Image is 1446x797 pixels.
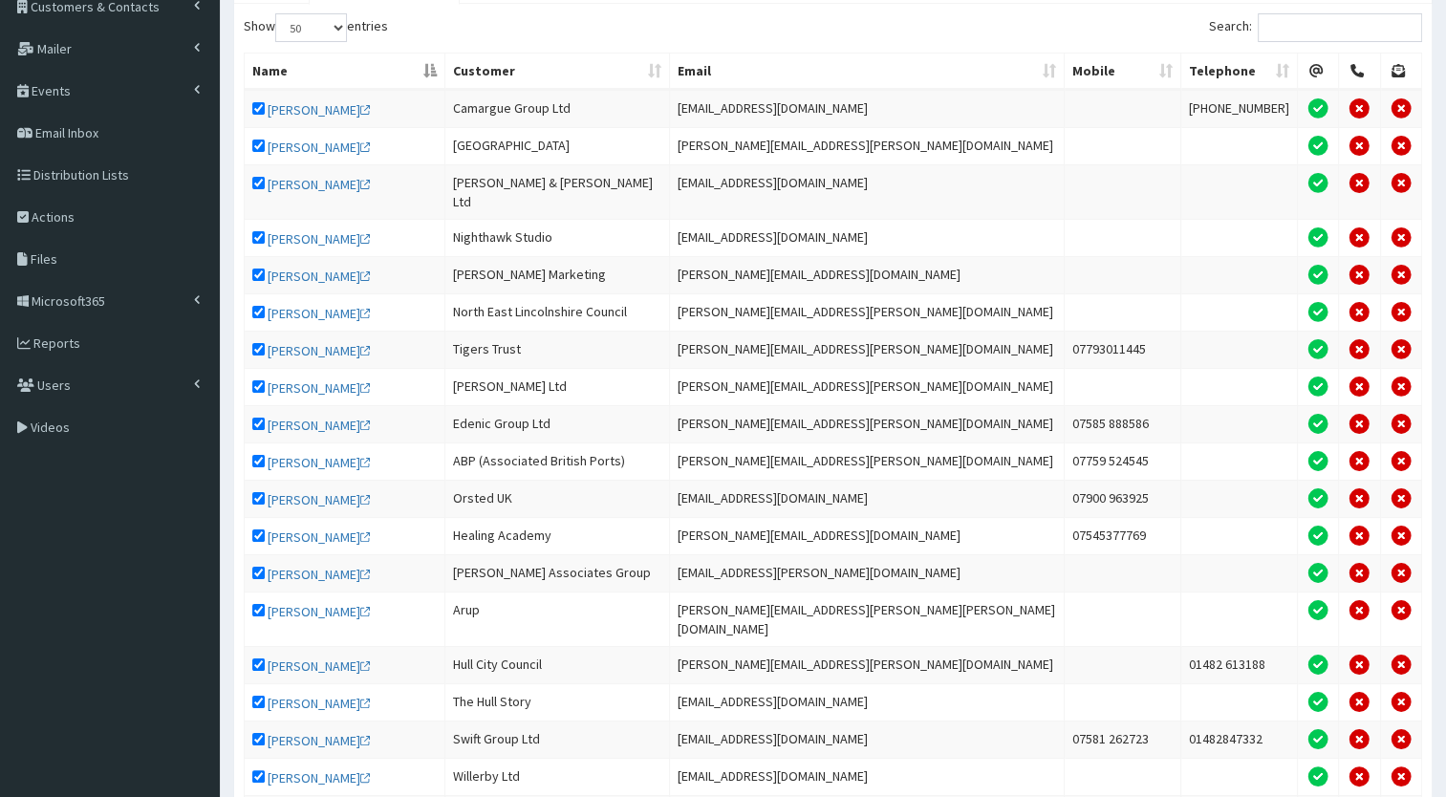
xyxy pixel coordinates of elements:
td: 07900 963925 [1065,480,1181,517]
a: [PERSON_NAME] [268,491,371,508]
span: Mailer [37,40,72,57]
td: 01482847332 [1181,721,1298,758]
td: Swift Group Ltd [445,721,670,758]
td: 01482 613188 [1181,646,1298,683]
td: [PERSON_NAME][EMAIL_ADDRESS][PERSON_NAME][DOMAIN_NAME] [670,405,1065,442]
td: 07759 524545 [1065,442,1181,480]
select: Showentries [275,13,347,42]
td: [PERSON_NAME][EMAIL_ADDRESS][PERSON_NAME][DOMAIN_NAME] [670,331,1065,368]
td: Tigers Trust [445,331,670,368]
a: [PERSON_NAME] [268,101,371,118]
td: [EMAIL_ADDRESS][DOMAIN_NAME] [670,90,1065,127]
th: Customer: activate to sort column ascending [445,54,670,90]
td: The Hull Story [445,683,670,721]
td: 07581 262723 [1065,721,1181,758]
td: [PERSON_NAME][EMAIL_ADDRESS][PERSON_NAME][DOMAIN_NAME] [670,127,1065,164]
td: [PHONE_NUMBER] [1181,90,1298,127]
a: [PERSON_NAME] [268,139,371,156]
td: ABP (Associated British Ports) [445,442,670,480]
a: [PERSON_NAME] [268,176,371,193]
td: 07545377769 [1065,517,1181,554]
span: Email Inbox [35,124,98,141]
th: Telephone: activate to sort column ascending [1181,54,1298,90]
td: [PERSON_NAME] Marketing [445,256,670,293]
span: Actions [32,208,75,226]
th: Name: activate to sort column descending [245,54,445,90]
th: Telephone Permission [1339,54,1380,90]
td: [EMAIL_ADDRESS][PERSON_NAME][DOMAIN_NAME] [670,554,1065,592]
a: [PERSON_NAME] [268,603,371,620]
td: Willerby Ltd [445,758,670,795]
a: [PERSON_NAME] [268,454,371,471]
a: [PERSON_NAME] [268,417,371,434]
td: Healing Academy [445,517,670,554]
th: Email Permission [1298,54,1339,90]
td: [PERSON_NAME][EMAIL_ADDRESS][DOMAIN_NAME] [670,256,1065,293]
a: [PERSON_NAME] [268,657,371,675]
span: Files [31,250,57,268]
td: [PERSON_NAME][EMAIL_ADDRESS][PERSON_NAME][PERSON_NAME][DOMAIN_NAME] [670,592,1065,646]
td: [EMAIL_ADDRESS][DOMAIN_NAME] [670,219,1065,256]
a: [PERSON_NAME] [268,379,371,397]
label: Show entries [244,13,388,42]
span: Microsoft365 [32,292,105,310]
span: Reports [33,334,80,352]
span: Users [37,377,71,394]
td: Hull City Council [445,646,670,683]
th: Mobile: activate to sort column ascending [1065,54,1181,90]
input: Search: [1258,13,1422,42]
span: Videos [31,419,70,436]
a: [PERSON_NAME] [268,732,371,749]
td: Camargue Group Ltd [445,90,670,127]
a: [PERSON_NAME] [268,305,371,322]
a: [PERSON_NAME] [268,342,371,359]
a: [PERSON_NAME] [268,528,371,546]
td: [PERSON_NAME][EMAIL_ADDRESS][PERSON_NAME][DOMAIN_NAME] [670,442,1065,480]
td: [PERSON_NAME] & [PERSON_NAME] Ltd [445,164,670,219]
td: [EMAIL_ADDRESS][DOMAIN_NAME] [670,683,1065,721]
th: Email: activate to sort column ascending [670,54,1065,90]
td: 07585 888586 [1065,405,1181,442]
td: [PERSON_NAME] Ltd [445,368,670,405]
td: Edenic Group Ltd [445,405,670,442]
th: Post Permission [1381,54,1422,90]
a: [PERSON_NAME] [268,769,371,786]
td: Nighthawk Studio [445,219,670,256]
td: [PERSON_NAME][EMAIL_ADDRESS][DOMAIN_NAME] [670,517,1065,554]
a: [PERSON_NAME] [268,695,371,712]
td: [PERSON_NAME][EMAIL_ADDRESS][PERSON_NAME][DOMAIN_NAME] [670,646,1065,683]
td: [EMAIL_ADDRESS][DOMAIN_NAME] [670,758,1065,795]
td: [PERSON_NAME][EMAIL_ADDRESS][PERSON_NAME][DOMAIN_NAME] [670,368,1065,405]
td: [EMAIL_ADDRESS][DOMAIN_NAME] [670,721,1065,758]
label: Search: [1209,13,1422,42]
td: Arup [445,592,670,646]
a: [PERSON_NAME] [268,230,371,248]
span: Events [32,82,71,99]
td: [PERSON_NAME] Associates Group [445,554,670,592]
a: [PERSON_NAME] [268,566,371,583]
td: Orsted UK [445,480,670,517]
td: [PERSON_NAME][EMAIL_ADDRESS][PERSON_NAME][DOMAIN_NAME] [670,293,1065,331]
td: [EMAIL_ADDRESS][DOMAIN_NAME] [670,164,1065,219]
a: [PERSON_NAME] [268,268,371,285]
td: 07793011445 [1065,331,1181,368]
span: Distribution Lists [33,166,129,183]
td: [EMAIL_ADDRESS][DOMAIN_NAME] [670,480,1065,517]
td: [GEOGRAPHIC_DATA] [445,127,670,164]
td: North East Lincolnshire Council [445,293,670,331]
